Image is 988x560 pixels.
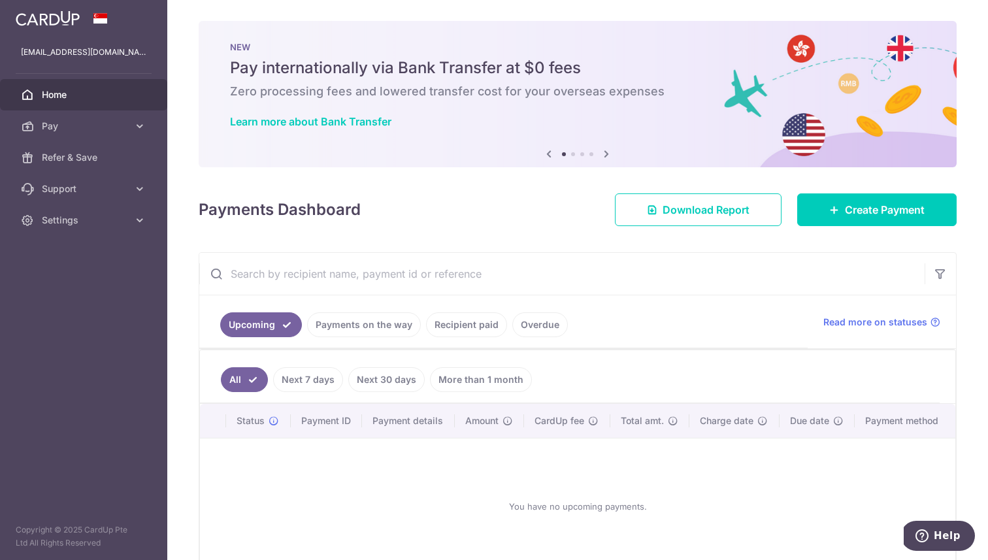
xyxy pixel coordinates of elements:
[615,193,782,226] a: Download Report
[291,404,362,438] th: Payment ID
[273,367,343,392] a: Next 7 days
[42,120,128,133] span: Pay
[512,312,568,337] a: Overdue
[230,115,391,128] a: Learn more about Bank Transfer
[465,414,499,427] span: Amount
[621,414,664,427] span: Total amt.
[426,312,507,337] a: Recipient paid
[42,214,128,227] span: Settings
[21,46,146,59] p: [EMAIL_ADDRESS][DOMAIN_NAME]
[230,42,925,52] p: NEW
[823,316,927,329] span: Read more on statuses
[42,151,128,164] span: Refer & Save
[199,198,361,222] h4: Payments Dashboard
[42,182,128,195] span: Support
[230,58,925,78] h5: Pay internationally via Bank Transfer at $0 fees
[199,253,925,295] input: Search by recipient name, payment id or reference
[307,312,421,337] a: Payments on the way
[42,88,128,101] span: Home
[221,367,268,392] a: All
[823,316,940,329] a: Read more on statuses
[535,414,584,427] span: CardUp fee
[790,414,829,427] span: Due date
[855,404,955,438] th: Payment method
[220,312,302,337] a: Upcoming
[904,521,975,553] iframe: Opens a widget where you can find more information
[230,84,925,99] h6: Zero processing fees and lowered transfer cost for your overseas expenses
[797,193,957,226] a: Create Payment
[362,404,455,438] th: Payment details
[700,414,753,427] span: Charge date
[845,202,925,218] span: Create Payment
[16,10,80,26] img: CardUp
[199,21,957,167] img: Bank transfer banner
[430,367,532,392] a: More than 1 month
[663,202,749,218] span: Download Report
[348,367,425,392] a: Next 30 days
[237,414,265,427] span: Status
